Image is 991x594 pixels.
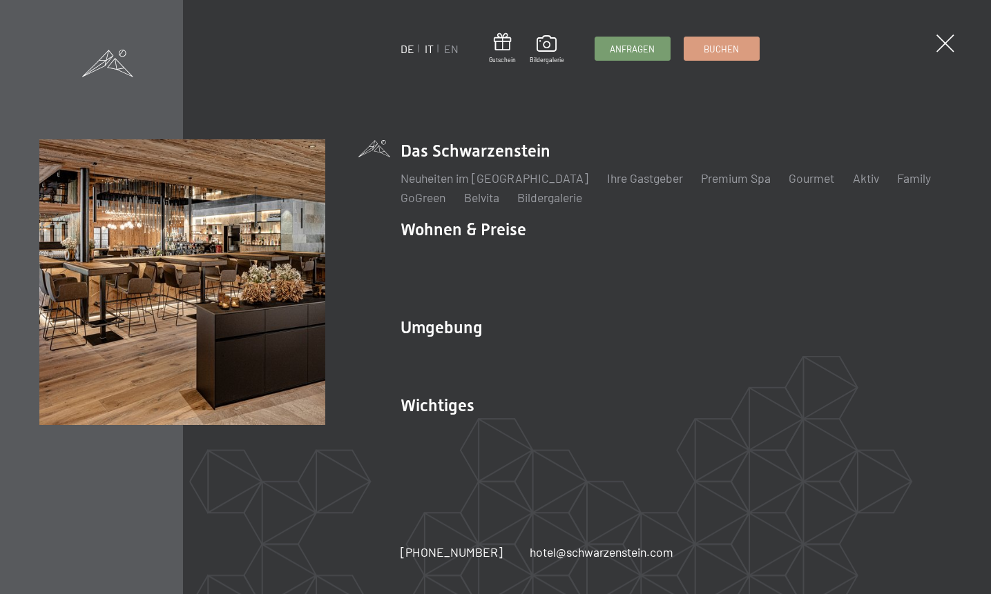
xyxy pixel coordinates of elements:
a: Neuheiten im [GEOGRAPHIC_DATA] [401,170,588,186]
a: EN [444,42,459,55]
a: Bildergalerie [530,35,564,64]
a: Family [897,170,931,186]
a: IT [425,42,434,55]
a: Buchen [684,37,759,60]
span: Bildergalerie [530,56,564,64]
a: [PHONE_NUMBER] [401,544,503,561]
span: [PHONE_NUMBER] [401,544,503,560]
a: DE [401,42,414,55]
span: Gutschein [489,56,516,64]
a: Aktiv [853,170,879,186]
a: Ihre Gastgeber [607,170,683,186]
a: Anfragen [595,37,670,60]
span: Anfragen [610,43,655,55]
a: Belvita [464,190,499,205]
a: hotel@schwarzenstein.com [530,544,673,561]
a: Bildergalerie [517,190,582,205]
a: Gutschein [489,33,516,64]
span: Buchen [704,43,739,55]
a: Gourmet [789,170,834,186]
a: Premium Spa [701,170,771,186]
a: GoGreen [401,190,445,205]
